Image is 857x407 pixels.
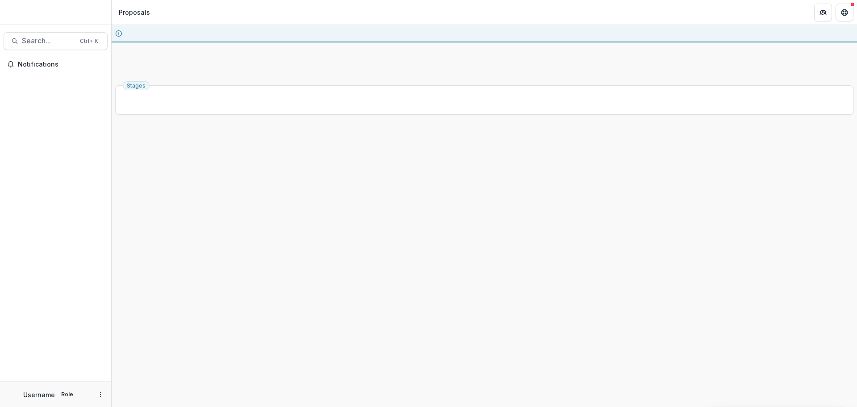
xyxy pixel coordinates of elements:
span: Notifications [18,61,104,68]
p: Username [23,390,55,399]
button: Search... [4,32,108,50]
span: Stages [127,83,146,89]
button: Partners [814,4,832,21]
p: Role [58,390,76,399]
div: Proposals [119,8,150,17]
nav: breadcrumb [115,6,154,19]
button: More [95,389,106,400]
button: Get Help [836,4,853,21]
div: Ctrl + K [78,36,100,46]
span: Search... [22,37,75,45]
button: Notifications [4,57,108,71]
